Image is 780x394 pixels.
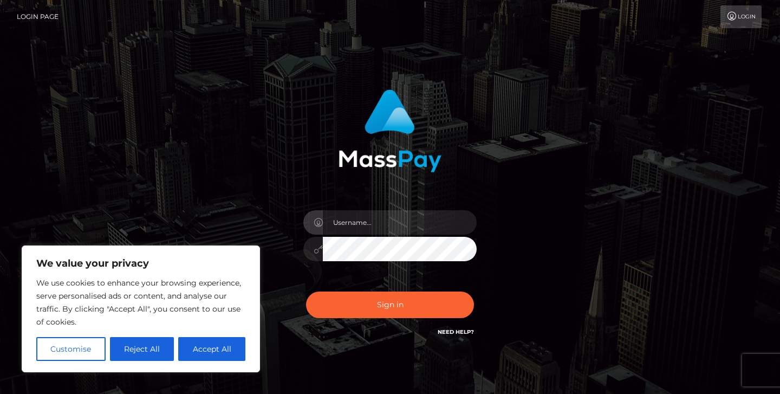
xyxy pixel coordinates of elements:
[22,246,260,372] div: We value your privacy
[110,337,174,361] button: Reject All
[178,337,245,361] button: Accept All
[323,210,477,235] input: Username...
[438,328,474,335] a: Need Help?
[36,276,245,328] p: We use cookies to enhance your browsing experience, serve personalised ads or content, and analys...
[306,292,474,318] button: Sign in
[720,5,762,28] a: Login
[17,5,58,28] a: Login Page
[339,89,441,172] img: MassPay Login
[36,257,245,270] p: We value your privacy
[36,337,106,361] button: Customise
